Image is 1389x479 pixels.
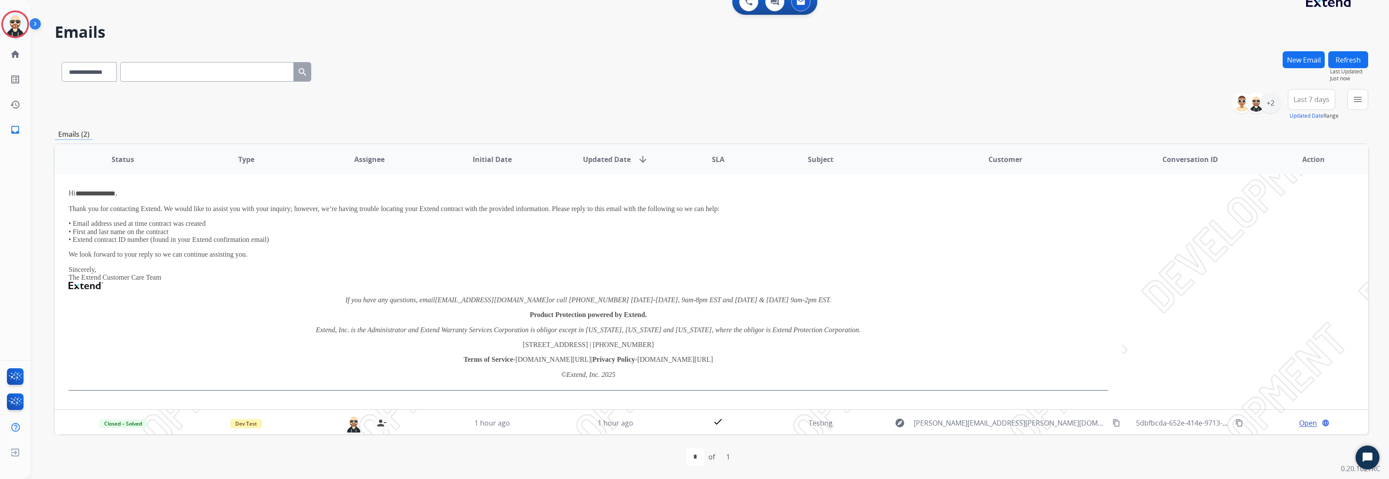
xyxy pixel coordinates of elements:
mat-icon: language [1322,419,1330,427]
p: [STREET_ADDRESS] | [PHONE_NUMBER] [69,341,1108,349]
span: Status [112,154,134,165]
span: Type [238,154,254,165]
span: Dev Test [230,419,262,428]
mat-icon: person_remove [376,418,387,428]
em: ©Extend, Inc. 2025 [561,371,616,378]
span: Subject [808,154,833,165]
p: • Email address used at time contract was created • First and last name on the contract • Extend ... [69,220,1108,244]
span: 1 hour ago [474,418,510,428]
strong: Terms of Service [464,356,513,363]
a: [DOMAIN_NAME][URL] [515,356,591,363]
span: Customer [988,154,1022,165]
span: [PERSON_NAME][EMAIL_ADDRESS][PERSON_NAME][DOMAIN_NAME] [914,418,1107,428]
p: Sincerely, The Extend Customer Care Team [69,266,1108,289]
p: We look forward to your reply so we can continue assisting you. [69,251,1108,258]
span: Last 7 days [1294,98,1330,101]
mat-icon: inbox [10,125,20,135]
button: Start Chat [1356,446,1379,469]
p: 0.20.1027RC [1341,463,1380,474]
button: New Email [1283,51,1325,68]
em: Extend, Inc. is the Administrator and Extend Warranty Services Corporation is obligor except in [... [316,326,861,334]
p: Thank you for contacting Extend. We would like to assist you with your inquiry; however, we’re ha... [69,205,1108,213]
button: Last 7 days [1288,89,1335,110]
svg: Open Chat [1362,452,1374,464]
button: Updated Date [1290,112,1323,119]
span: Testing [809,418,833,428]
mat-icon: home [10,49,20,59]
span: Assignee [354,154,385,165]
p: - | - [69,356,1108,363]
span: Initial Date [473,154,512,165]
em: or call [PHONE_NUMBER] [DATE]-[DATE], 9am-8pm EST and [DATE] & [DATE] 9am-2pm EST. [549,296,831,304]
img: avatar [3,12,27,36]
span: 5dbfbcda-652e-414e-9713-d03d50bf2103 [1136,418,1269,428]
img: agent-avatar [345,414,362,433]
div: +2 [1260,92,1281,113]
span: Last Updated: [1330,68,1368,75]
a: [DOMAIN_NAME][URL] [637,356,713,363]
h2: Emails [55,23,1368,41]
p: Emails (2) [55,129,93,140]
mat-icon: history [10,99,20,110]
p: Hi , [69,189,1108,198]
span: Range [1290,112,1339,119]
button: Refresh [1328,51,1368,68]
mat-icon: check [713,416,723,427]
div: of [708,452,715,462]
em: If you have any questions, email [346,296,435,304]
a: [EMAIL_ADDRESS][DOMAIN_NAME] [435,296,549,304]
strong: Privacy Policy [592,356,635,363]
span: SLA [712,154,724,165]
span: Open [1299,418,1317,428]
span: 1 hour ago [598,418,633,428]
mat-icon: search [297,67,308,77]
div: 1 [719,448,737,466]
img: Extend Logo [69,282,103,289]
mat-icon: menu [1353,94,1363,105]
mat-icon: content_copy [1113,419,1120,427]
strong: Product Protection powered by Extend. [530,311,647,318]
span: Updated Date [583,154,631,165]
mat-icon: arrow_downward [638,154,648,165]
span: Just now [1330,75,1368,82]
mat-icon: content_copy [1235,419,1243,427]
mat-icon: list_alt [10,74,20,85]
th: Action [1245,144,1368,175]
span: Closed – Solved [99,419,147,428]
span: Conversation ID [1162,154,1218,165]
mat-icon: explore [895,418,905,428]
